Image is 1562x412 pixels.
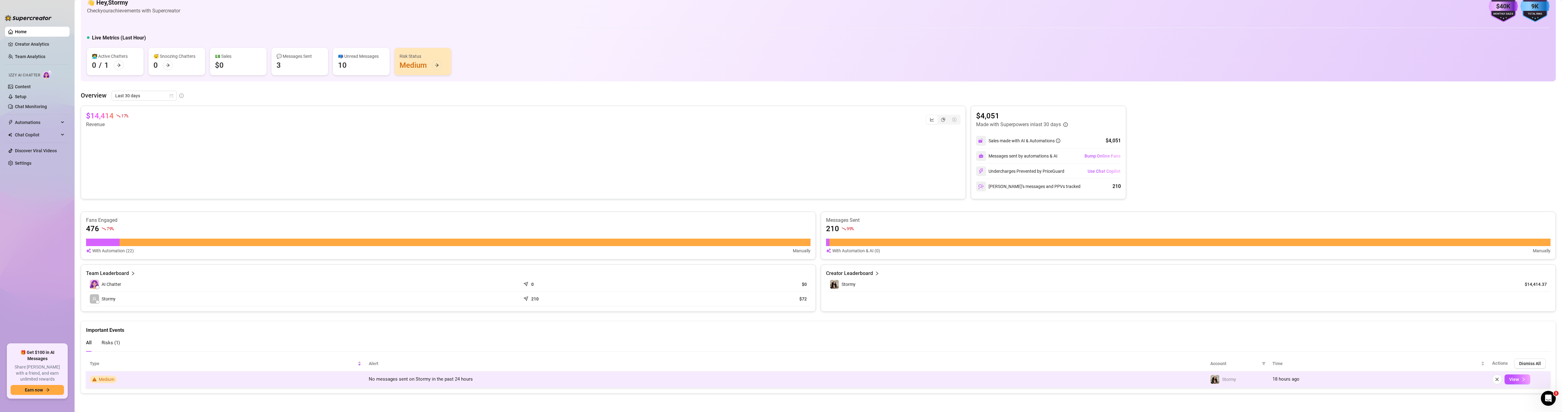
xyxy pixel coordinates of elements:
img: svg%3e [978,184,984,189]
div: 10 [338,60,347,70]
span: Actions [1492,360,1508,366]
span: Izzy AI Chatter [9,72,40,78]
div: 💵 Sales [215,53,262,60]
div: Total Fans [1520,12,1550,16]
span: Time [1272,360,1480,367]
a: Setup [15,94,26,99]
div: Messages sent by automations & AI [976,151,1057,161]
article: 476 [86,224,99,234]
th: Type [86,356,365,371]
img: svg%3e [978,138,984,144]
h5: Live Metrics (Last Hour) [92,34,146,42]
div: Sales made with AI & Automations [989,137,1060,144]
span: Dismiss All [1519,361,1541,366]
span: 1 [1554,391,1559,396]
div: Risk Status [400,53,446,60]
span: info-circle [1063,122,1068,127]
article: Fans Engaged [86,217,811,224]
article: 210 [531,296,539,302]
article: With Automation & AI (0) [832,247,880,254]
span: Stormy [102,295,116,302]
span: Chat Copilot [15,130,59,140]
a: Creator Analytics [15,39,65,49]
div: 0 [92,60,96,70]
article: Manually [1533,247,1551,254]
article: $4,051 [976,111,1068,121]
span: View [1509,377,1519,382]
article: Team Leaderboard [86,270,129,277]
div: 😴 Snoozing Chatters [153,53,200,60]
img: Chat Copilot [8,133,12,137]
th: Alert [365,356,1207,371]
article: 210 [826,224,839,234]
div: $40K [1489,2,1518,11]
span: right [131,270,135,277]
span: thunderbolt [8,120,13,125]
span: 🎁 Get $100 in AI Messages [11,350,64,362]
span: arrow-right [45,388,50,392]
span: user [92,297,97,301]
div: 9K [1520,2,1550,11]
button: View [1505,374,1530,384]
button: Use Chat Copilot [1087,166,1121,176]
div: $4,051 [1106,137,1121,144]
span: info-circle [1056,139,1060,143]
div: 📪 Unread Messages [338,53,385,60]
span: Stormy [1222,377,1236,382]
img: izzy-ai-chatter-avatar-DDCN_rTZ.svg [90,280,99,289]
span: fall [116,114,121,118]
div: 1 [104,60,109,70]
button: Dismiss All [1514,359,1546,369]
div: 210 [1112,183,1121,190]
span: warning [92,377,97,382]
div: segmented control [926,115,961,125]
span: Account [1210,360,1259,367]
span: Bump Online Fans [1085,153,1121,158]
article: Check your achievements with Supercreator [87,7,180,15]
span: calendar [170,94,173,98]
a: Home [15,29,27,34]
div: Undercharges Prevented by PriceGuard [976,166,1064,176]
img: svg%3e [86,247,91,254]
iframe: Intercom live chat [1541,391,1556,406]
span: send [523,280,530,286]
img: svg%3e [826,247,831,254]
span: dollar-circle [952,117,957,122]
a: Discover Viral Videos [15,148,57,153]
div: 3 [276,60,281,70]
article: $14,414.37 [1519,281,1547,287]
span: pie-chart [941,117,945,122]
img: logo-BBDzfeDw.svg [5,15,52,21]
span: Last 30 days [115,91,173,100]
div: Important Events [86,321,1551,334]
span: No messages sent on Stormy in the past 24 hours [369,376,473,382]
span: 99 % [847,226,854,231]
a: Content [15,84,31,89]
button: Bump Online Fans [1084,151,1121,161]
a: Team Analytics [15,54,45,59]
article: Messages Sent [826,217,1551,224]
article: Manually [793,247,811,254]
img: Stormy [1211,375,1219,384]
span: 18 hours ago [1272,376,1299,382]
article: $72 [669,296,807,302]
img: AI Chatter [43,70,52,79]
span: info-circle [179,94,184,98]
span: Automations [15,117,59,127]
span: Share [PERSON_NAME] with a friend, and earn unlimited rewards [11,364,64,382]
span: Medium [99,377,114,382]
a: Chat Monitoring [15,104,47,109]
span: right [875,270,879,277]
img: svg%3e [978,168,984,174]
span: fall [102,227,106,231]
span: Stormy [842,282,856,287]
article: $0 [669,281,807,287]
span: close [1495,377,1499,382]
div: 💬 Messages Sent [276,53,323,60]
span: send [523,295,530,301]
span: 17 % [121,113,128,119]
span: arrow-right [166,63,170,67]
span: right [1521,377,1526,382]
th: Time [1269,356,1488,371]
span: 79 % [107,226,114,231]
